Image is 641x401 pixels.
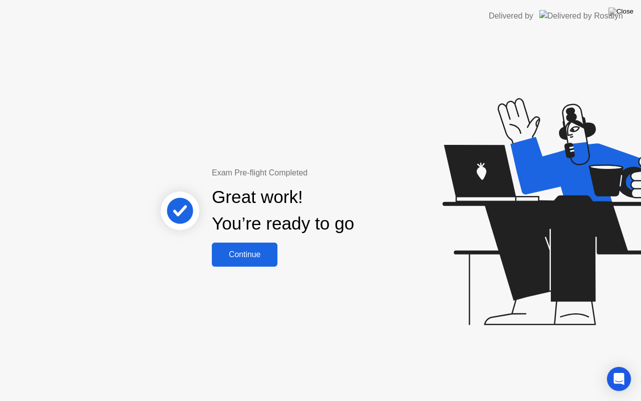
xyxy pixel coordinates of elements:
div: Continue [215,250,274,259]
div: Open Intercom Messenger [607,367,631,391]
div: Exam Pre-flight Completed [212,167,419,179]
div: Great work! You’re ready to go [212,184,354,237]
img: Close [608,8,633,16]
div: Delivered by [489,10,533,22]
button: Continue [212,243,277,267]
img: Delivered by Rosalyn [539,10,623,22]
